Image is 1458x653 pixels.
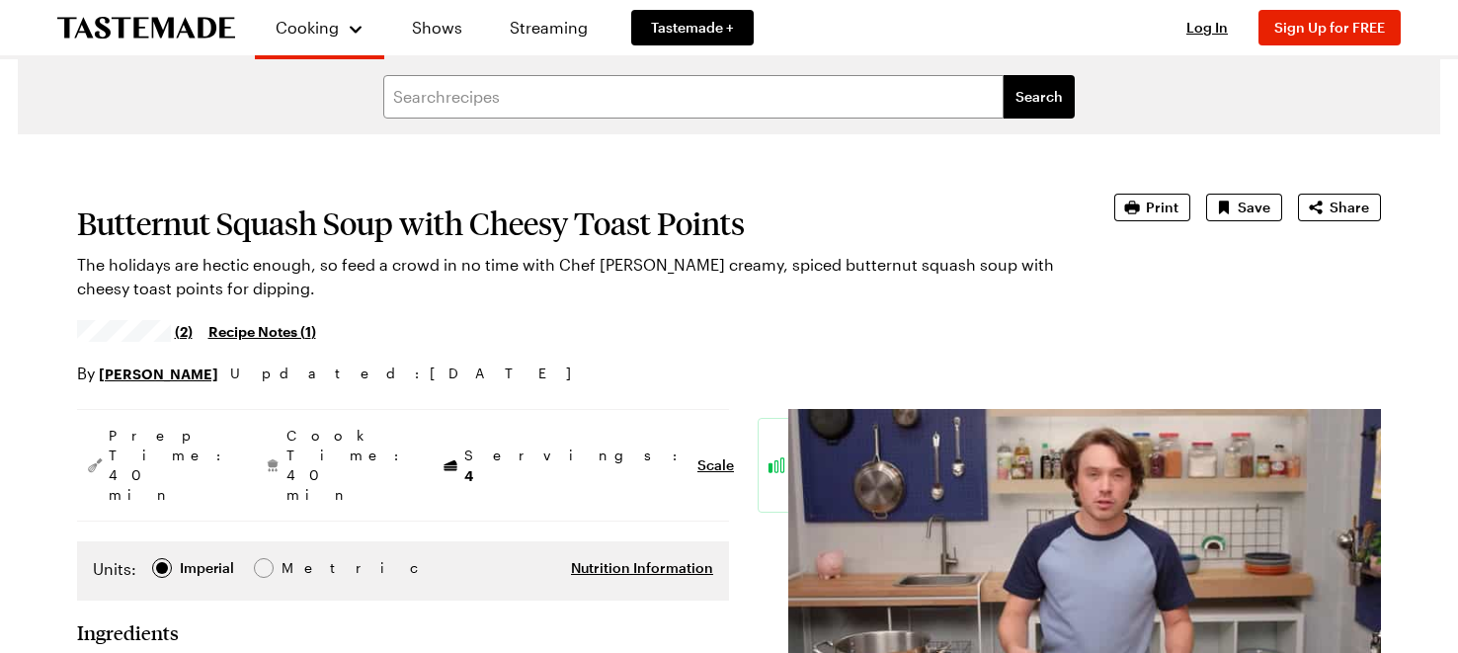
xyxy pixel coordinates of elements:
[57,17,235,40] a: To Tastemade Home Page
[77,323,193,339] a: 4.5/5 stars from 2 reviews
[77,205,1059,241] h1: Butternut Squash Soup with Cheesy Toast Points
[464,446,688,486] span: Servings:
[1168,18,1247,38] button: Log In
[1298,194,1381,221] button: Share
[1206,194,1282,221] button: Save recipe
[282,557,325,579] span: Metric
[1114,194,1190,221] button: Print
[1238,198,1270,217] span: Save
[1330,198,1369,217] span: Share
[180,557,234,579] div: Imperial
[282,557,323,579] div: Metric
[175,321,193,341] span: (2)
[276,18,339,37] span: Cooking
[93,557,136,581] label: Units:
[208,320,316,342] a: Recipe Notes (1)
[1146,198,1178,217] span: Print
[697,455,734,475] button: Scale
[275,8,364,47] button: Cooking
[1015,87,1063,107] span: Search
[464,465,473,484] span: 4
[77,362,218,385] p: By
[1186,19,1228,36] span: Log In
[1258,10,1401,45] button: Sign Up for FREE
[77,620,179,644] h2: Ingredients
[180,557,236,579] span: Imperial
[93,557,323,585] div: Imperial Metric
[99,363,218,384] a: [PERSON_NAME]
[1004,75,1075,119] button: filters
[1274,19,1385,36] span: Sign Up for FREE
[230,363,591,384] span: Updated : [DATE]
[77,253,1059,300] p: The holidays are hectic enough, so feed a crowd in no time with Chef [PERSON_NAME] creamy, spiced...
[631,10,754,45] a: Tastemade +
[109,426,231,505] span: Prep Time: 40 min
[571,558,713,578] button: Nutrition Information
[286,426,409,505] span: Cook Time: 40 min
[651,18,734,38] span: Tastemade +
